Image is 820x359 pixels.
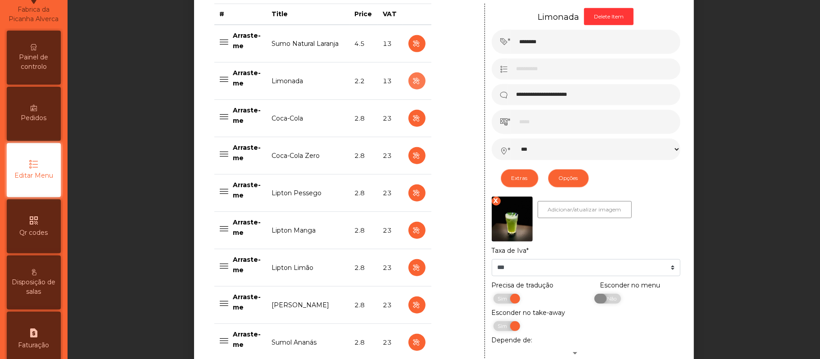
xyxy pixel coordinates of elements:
[492,308,566,318] label: Esconder no take-away
[538,201,632,218] button: Adicionar/atualizar imagem
[233,255,261,275] p: Arraste-me
[233,180,261,200] p: Arraste-me
[233,292,261,312] p: Arraste-me
[233,143,261,163] p: Arraste-me
[28,328,39,338] i: request_page
[349,63,378,100] td: 2.2
[349,100,378,137] td: 2.8
[378,137,403,175] td: 23
[233,217,261,238] p: Arraste-me
[538,11,579,22] h5: Limonada
[267,175,349,212] td: Lipton Pessego
[233,329,261,350] p: Arraste-me
[267,249,349,287] td: Lipton Limão
[233,68,261,88] p: Arraste-me
[501,169,539,187] button: Extras
[20,228,48,238] span: Qr codes
[349,25,378,63] td: 4.5
[233,105,261,126] p: Arraste-me
[9,53,59,72] span: Painel de controlo
[378,175,403,212] td: 23
[267,100,349,137] td: Coca-Cola
[492,281,554,290] label: Precisa de tradução
[600,281,660,290] label: Esconder no menu
[349,249,378,287] td: 2.8
[14,171,53,180] span: Editar Menu
[21,113,47,123] span: Pedidos
[349,175,378,212] td: 2.8
[493,294,515,304] span: Sim
[378,63,403,100] td: 13
[267,63,349,100] td: Limonada
[28,215,39,226] i: qr_code
[214,4,267,25] th: #
[493,321,515,331] span: Sim
[9,278,59,296] span: Disposição de salas
[267,25,349,63] td: Sumo Natural Laranja
[233,31,261,51] p: Arraste-me
[548,169,589,187] button: Opções
[267,212,349,249] td: Lipton Manga
[267,287,349,324] td: [PERSON_NAME]
[378,100,403,137] td: 23
[18,341,50,350] span: Faturação
[349,212,378,249] td: 2.8
[492,197,501,206] div: X
[349,287,378,324] td: 2.8
[349,4,378,25] th: Price
[267,4,349,25] th: Title
[378,212,403,249] td: 23
[492,336,533,345] label: Depende de:
[492,246,529,256] label: Taxa de Iva*
[349,137,378,175] td: 2.8
[378,25,403,63] td: 13
[267,137,349,175] td: Coca-Cola Zero
[584,8,634,25] button: Delete Item
[378,287,403,324] td: 23
[378,249,403,287] td: 23
[599,294,622,304] span: Não
[378,4,403,25] th: VAT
